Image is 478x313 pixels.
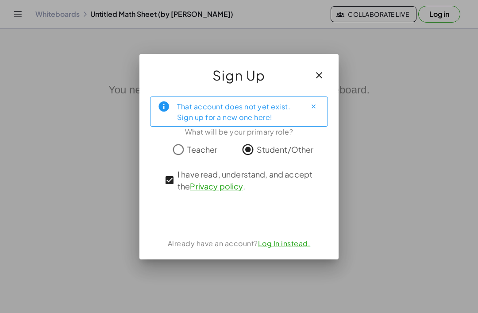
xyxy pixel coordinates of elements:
[257,143,314,155] span: Student/Other
[190,181,243,191] a: Privacy policy
[179,205,299,225] iframe: Botón de Acceder con Google
[212,65,266,86] span: Sign Up
[177,100,299,123] div: That account does not yet exist. Sign up for a new one here!
[306,100,320,114] button: Close
[150,127,328,137] div: What will be your primary role?
[150,238,328,249] div: Already have an account?
[183,205,295,225] div: Acceder con Google. Se abre en una pestaña nueva
[177,168,316,192] span: I have read, understand, and accept the .
[258,239,311,248] a: Log In instead.
[187,143,217,155] span: Teacher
